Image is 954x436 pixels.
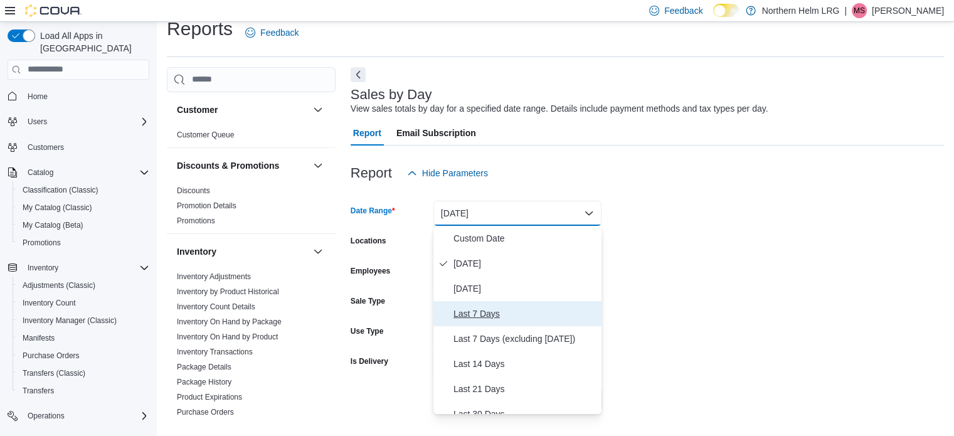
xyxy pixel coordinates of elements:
div: View sales totals by day for a specified date range. Details include payment methods and tax type... [351,102,768,115]
button: Users [23,114,52,129]
button: Operations [3,407,154,425]
button: Inventory Count [13,294,154,312]
span: Promotion Details [177,201,236,211]
span: Manifests [18,331,149,346]
a: Customers [23,140,69,155]
span: Adjustments (Classic) [18,278,149,293]
h3: Sales by Day [351,87,432,102]
input: Dark Mode [713,4,739,17]
span: Last 30 Days [453,407,596,422]
span: Feedback [260,26,299,39]
a: Adjustments (Classic) [18,278,100,293]
button: Manifests [13,329,154,347]
span: MS [854,3,865,18]
img: Cova [25,4,82,17]
a: Inventory Manager (Classic) [18,313,122,328]
button: Customers [3,138,154,156]
button: Inventory Manager (Classic) [13,312,154,329]
span: Inventory by Product Historical [177,287,279,297]
label: Employees [351,266,390,276]
span: Catalog [28,167,53,178]
span: [DATE] [453,281,596,296]
button: Operations [23,408,70,423]
a: Purchase Orders [18,348,85,363]
a: Package Details [177,363,231,371]
h3: Discounts & Promotions [177,159,279,172]
span: Inventory Count [23,298,76,308]
button: Inventory [177,245,308,258]
label: Is Delivery [351,356,388,366]
span: Load All Apps in [GEOGRAPHIC_DATA] [35,29,149,55]
a: Inventory Count Details [177,302,255,311]
span: Inventory Transactions [177,347,253,357]
a: Manifests [18,331,60,346]
button: Hide Parameters [402,161,493,186]
label: Locations [351,236,386,246]
button: Classification (Classic) [13,181,154,199]
button: Adjustments (Classic) [13,277,154,294]
span: Classification (Classic) [23,185,98,195]
a: Customer Queue [177,130,234,139]
span: Feedback [664,4,702,17]
button: Inventory [23,260,63,275]
a: My Catalog (Beta) [18,218,88,233]
a: Promotions [18,235,66,250]
span: Purchase Orders [23,351,80,361]
h3: Customer [177,104,218,116]
span: Transfers (Classic) [23,368,85,378]
label: Use Type [351,326,383,336]
button: Transfers [13,382,154,400]
span: Users [23,114,149,129]
button: Users [3,113,154,130]
div: Select listbox [433,226,602,414]
span: Hide Parameters [422,167,488,179]
span: My Catalog (Classic) [18,200,149,215]
span: Inventory Manager (Classic) [18,313,149,328]
a: Inventory Count [18,295,81,311]
span: Inventory Count [18,295,149,311]
p: | [844,3,847,18]
a: Inventory Transactions [177,348,253,356]
p: [PERSON_NAME] [872,3,944,18]
button: [DATE] [433,201,602,226]
span: Inventory Count Details [177,302,255,312]
button: Discounts & Promotions [177,159,308,172]
span: Package History [177,377,231,387]
span: Inventory On Hand by Product [177,332,278,342]
a: Product Expirations [177,393,242,401]
button: My Catalog (Classic) [13,199,154,216]
span: My Catalog (Classic) [23,203,92,213]
a: Promotions [177,216,215,225]
span: Custom Date [453,231,596,246]
button: Purchase Orders [13,347,154,364]
p: Northern Helm LRG [762,3,840,18]
span: Catalog [23,165,149,180]
span: Transfers [18,383,149,398]
a: Inventory On Hand by Product [177,332,278,341]
span: Discounts [177,186,210,196]
span: Dark Mode [713,17,714,18]
button: Transfers (Classic) [13,364,154,382]
a: Home [23,89,53,104]
button: My Catalog (Beta) [13,216,154,234]
a: Promotion Details [177,201,236,210]
label: Sale Type [351,296,385,306]
div: Customer [167,127,336,147]
span: Transfers (Classic) [18,366,149,381]
span: Operations [23,408,149,423]
span: My Catalog (Beta) [18,218,149,233]
span: [DATE] [453,256,596,271]
a: Package History [177,378,231,386]
span: Inventory On Hand by Package [177,317,282,327]
span: Report [353,120,381,146]
span: Home [28,92,48,102]
span: Inventory [23,260,149,275]
span: Customer Queue [177,130,234,140]
a: My Catalog (Classic) [18,200,97,215]
a: Inventory Adjustments [177,272,251,281]
a: Feedback [240,20,304,45]
span: Last 7 Days (excluding [DATE]) [453,331,596,346]
a: Transfers [18,383,59,398]
div: Monica Spina [852,3,867,18]
a: Discounts [177,186,210,195]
